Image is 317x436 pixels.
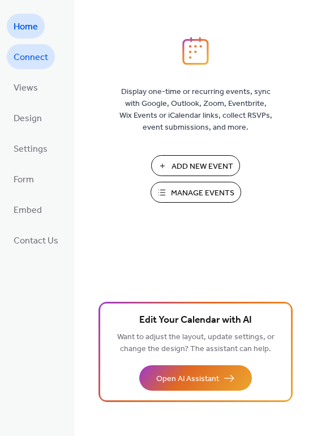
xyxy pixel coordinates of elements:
span: Form [14,171,34,189]
img: logo_icon.svg [182,37,208,65]
button: Manage Events [151,182,241,203]
span: Want to adjust the layout, update settings, or change the design? The assistant can help. [117,330,275,357]
span: Contact Us [14,232,58,250]
a: Views [7,75,45,100]
a: Home [7,14,45,39]
button: Add New Event [151,155,240,176]
span: Settings [14,140,48,159]
span: Home [14,18,38,36]
span: Open AI Assistant [156,373,219,385]
a: Connect [7,44,55,69]
a: Embed [7,197,49,222]
span: Manage Events [171,187,234,199]
span: Embed [14,202,42,220]
span: Connect [14,49,48,67]
span: Design [14,110,42,128]
span: Add New Event [172,161,233,173]
a: Form [7,166,41,191]
span: Edit Your Calendar with AI [139,313,252,328]
a: Settings [7,136,54,161]
a: Design [7,105,49,130]
span: Views [14,79,38,97]
button: Open AI Assistant [139,365,252,391]
span: Display one-time or recurring events, sync with Google, Outlook, Zoom, Eventbrite, Wix Events or ... [119,86,272,134]
a: Contact Us [7,228,65,253]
